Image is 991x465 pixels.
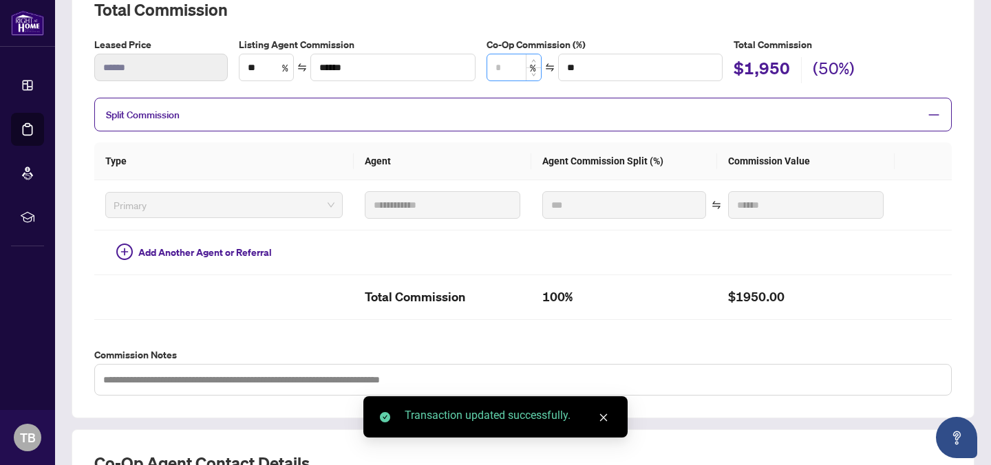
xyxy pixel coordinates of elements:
span: check-circle [380,412,390,422]
label: Listing Agent Commission [239,37,475,52]
span: Decrease Value [526,67,541,80]
span: close [599,413,608,422]
div: Split Commission [94,98,952,131]
th: Agent Commission Split (%) [531,142,718,180]
span: TB [20,428,36,447]
th: Agent [354,142,531,180]
span: down [531,72,536,77]
h2: $1950.00 [728,286,884,308]
th: Type [94,142,354,180]
label: Commission Notes [94,347,952,363]
span: swap [712,200,721,210]
button: Add Another Agent or Referral [105,241,283,263]
h2: (50%) [813,57,855,83]
img: logo [11,10,44,36]
h2: 100% [542,286,707,308]
h2: $1,950 [734,57,790,83]
span: Increase Value [526,54,541,67]
label: Co-Op Commission (%) [487,37,723,52]
div: Transaction updated successfully. [405,407,611,424]
button: Open asap [936,417,977,458]
a: Close [596,410,611,425]
span: Primary [114,195,334,215]
h5: Total Commission [734,37,952,52]
h2: Total Commission [365,286,520,308]
span: Split Commission [106,109,180,121]
th: Commission Value [717,142,895,180]
label: Leased Price [94,37,228,52]
span: minus [928,109,940,121]
span: swap [545,63,555,72]
span: swap [297,63,307,72]
span: up [531,58,536,63]
span: Add Another Agent or Referral [138,245,272,260]
span: plus-circle [116,244,133,260]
